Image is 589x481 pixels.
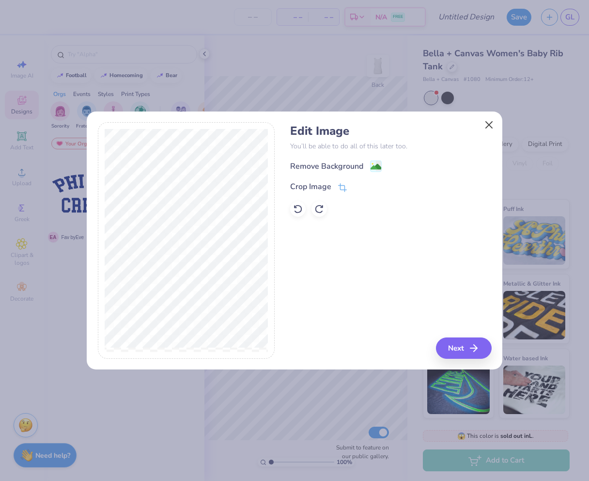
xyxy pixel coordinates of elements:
[290,160,363,172] div: Remove Background
[290,181,331,192] div: Crop Image
[480,115,498,134] button: Close
[290,141,491,151] p: You’ll be able to do all of this later too.
[436,337,492,359] button: Next
[290,124,491,138] h4: Edit Image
